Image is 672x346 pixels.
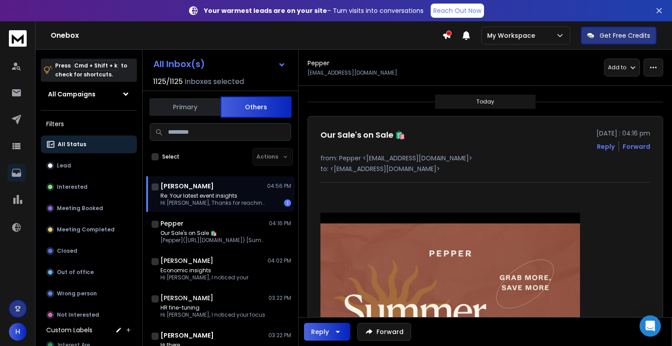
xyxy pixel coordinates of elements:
button: All Status [41,135,137,153]
img: logo [9,30,27,47]
p: Not Interested [57,311,99,318]
p: All Status [58,141,86,148]
button: Get Free Credits [581,27,656,44]
a: Reach Out Now [431,4,484,18]
p: Hi [PERSON_NAME], I noticed your focus [160,311,265,318]
button: Not Interested [41,306,137,324]
p: Economic insights [160,267,248,274]
button: Wrong person [41,285,137,302]
p: [EMAIL_ADDRESS][DOMAIN_NAME] [308,69,397,76]
p: Our Sale's on Sale 🛍️ [160,230,267,237]
h1: Pepper [308,59,329,68]
h1: [PERSON_NAME] [160,182,214,191]
button: Forward [357,323,411,341]
h1: [PERSON_NAME] [160,256,213,265]
h1: All Inbox(s) [153,60,205,68]
span: Cmd + Shift + k [73,60,119,71]
p: Interested [57,183,88,191]
button: Closed [41,242,137,260]
p: Get Free Credits [600,31,650,40]
p: My Workspace [487,31,539,40]
button: Others [220,96,292,118]
strong: Your warmest leads are on your site [204,6,327,15]
h3: Filters [41,118,137,130]
p: Press to check for shortcuts. [55,61,127,79]
p: 03:22 PM [268,294,291,302]
h1: [PERSON_NAME] [160,331,214,340]
p: Add to [608,64,626,71]
h1: All Campaigns [48,90,96,99]
p: Wrong person [57,290,97,297]
button: Reply [597,142,615,151]
button: Reply [304,323,350,341]
p: Hi [PERSON_NAME], I noticed your [160,274,248,281]
p: Closed [57,247,77,255]
button: Meeting Completed [41,221,137,239]
p: Today [476,98,494,105]
p: to: <[EMAIL_ADDRESS][DOMAIN_NAME]> [320,164,650,173]
p: Reach Out Now [433,6,481,15]
h3: Inboxes selected [184,76,244,87]
div: Reply [311,327,329,336]
p: 04:16 PM [269,220,291,227]
p: Hi [PERSON_NAME], Thanks for reaching out! [160,199,267,207]
button: All Inbox(s) [146,55,293,73]
button: Out of office [41,263,137,281]
div: Open Intercom Messenger [640,315,661,337]
h1: Our Sale's on Sale 🛍️ [320,129,405,141]
p: 04:56 PM [267,183,291,190]
button: All Campaigns [41,85,137,103]
p: Re: Your latest event insights [160,192,267,199]
h3: Custom Labels [46,326,92,334]
p: from: Pepper <[EMAIL_ADDRESS][DOMAIN_NAME]> [320,154,650,163]
button: Lead [41,157,137,175]
button: H [9,323,27,341]
p: Meeting Completed [57,226,115,233]
button: Interested [41,178,137,196]
p: Out of office [57,269,94,276]
p: [Pepper]([URL][DOMAIN_NAME]) [Summer Sendoff Sale ]([URL][DOMAIN_NAME]) [15% [160,237,267,244]
button: Meeting Booked [41,199,137,217]
h1: Pepper [160,219,184,228]
h1: [PERSON_NAME] [160,294,213,302]
h1: Onebox [51,30,442,41]
label: Select [162,153,180,160]
div: Forward [623,142,650,151]
span: 1125 / 1125 [153,76,183,87]
p: Lead [57,162,71,169]
div: 1 [284,199,291,207]
img: Pepper [320,223,580,259]
p: [DATE] : 04:16 pm [596,129,650,138]
p: 04:02 PM [268,257,291,264]
p: Meeting Booked [57,205,103,212]
p: HR fine-tuning [160,304,265,311]
p: – Turn visits into conversations [204,6,424,15]
button: Primary [149,97,220,117]
p: 03:22 PM [268,332,291,339]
